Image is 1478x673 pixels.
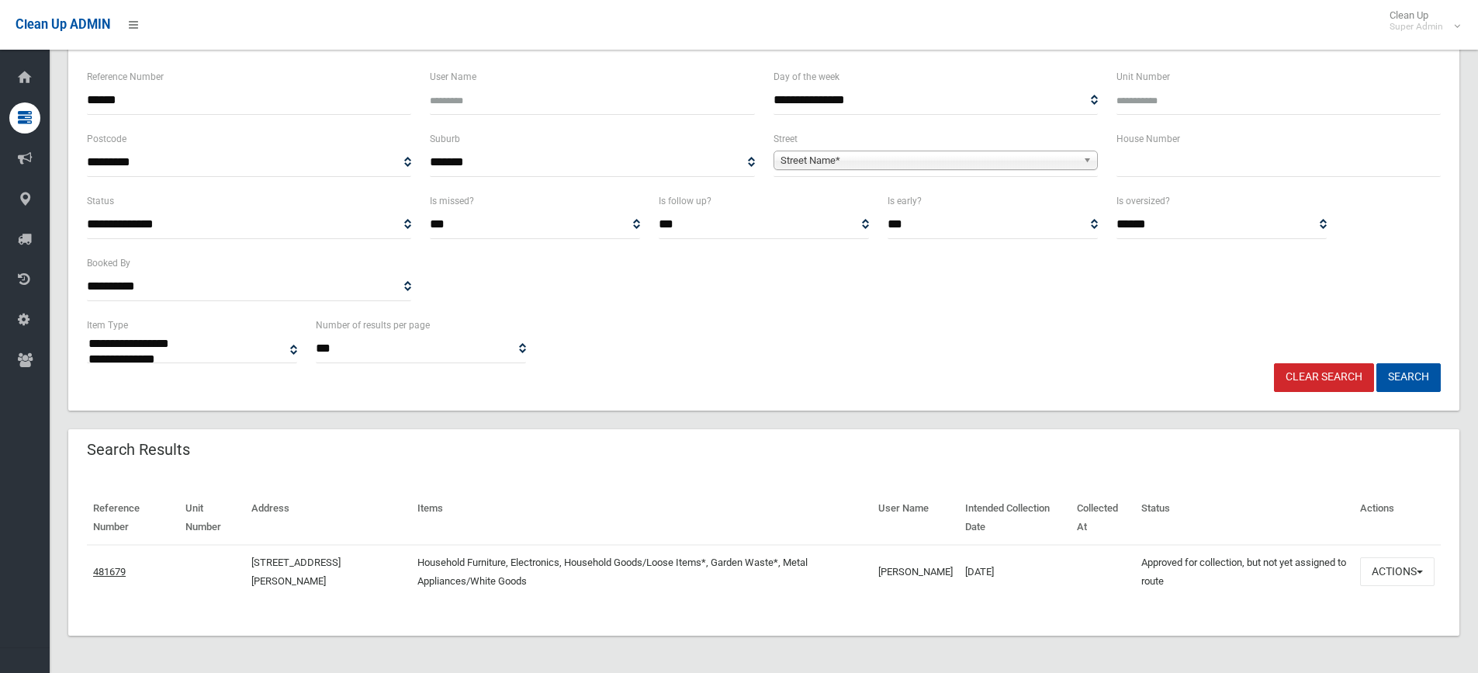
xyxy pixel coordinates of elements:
[1376,363,1441,392] button: Search
[1135,491,1354,545] th: Status
[1390,21,1443,33] small: Super Admin
[16,17,110,32] span: Clean Up ADMIN
[179,491,245,545] th: Unit Number
[87,68,164,85] label: Reference Number
[68,435,209,465] header: Search Results
[411,491,872,545] th: Items
[430,130,460,147] label: Suburb
[1360,557,1435,586] button: Actions
[93,566,126,578] a: 481679
[774,130,798,147] label: Street
[1116,68,1170,85] label: Unit Number
[872,545,959,598] td: [PERSON_NAME]
[1382,9,1459,33] span: Clean Up
[87,130,126,147] label: Postcode
[1116,193,1170,210] label: Is oversized?
[1116,130,1180,147] label: House Number
[430,68,476,85] label: User Name
[781,151,1077,170] span: Street Name*
[872,491,959,545] th: User Name
[959,491,1071,545] th: Intended Collection Date
[1135,545,1354,598] td: Approved for collection, but not yet assigned to route
[87,193,114,210] label: Status
[774,68,839,85] label: Day of the week
[87,255,130,272] label: Booked By
[316,317,430,334] label: Number of results per page
[245,491,412,545] th: Address
[888,193,922,210] label: Is early?
[659,193,711,210] label: Is follow up?
[1274,363,1374,392] a: Clear Search
[1354,491,1441,545] th: Actions
[411,545,872,598] td: Household Furniture, Electronics, Household Goods/Loose Items*, Garden Waste*, Metal Appliances/W...
[959,545,1071,598] td: [DATE]
[430,193,474,210] label: Is missed?
[87,491,179,545] th: Reference Number
[1071,491,1135,545] th: Collected At
[251,557,341,587] a: [STREET_ADDRESS][PERSON_NAME]
[87,317,128,334] label: Item Type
